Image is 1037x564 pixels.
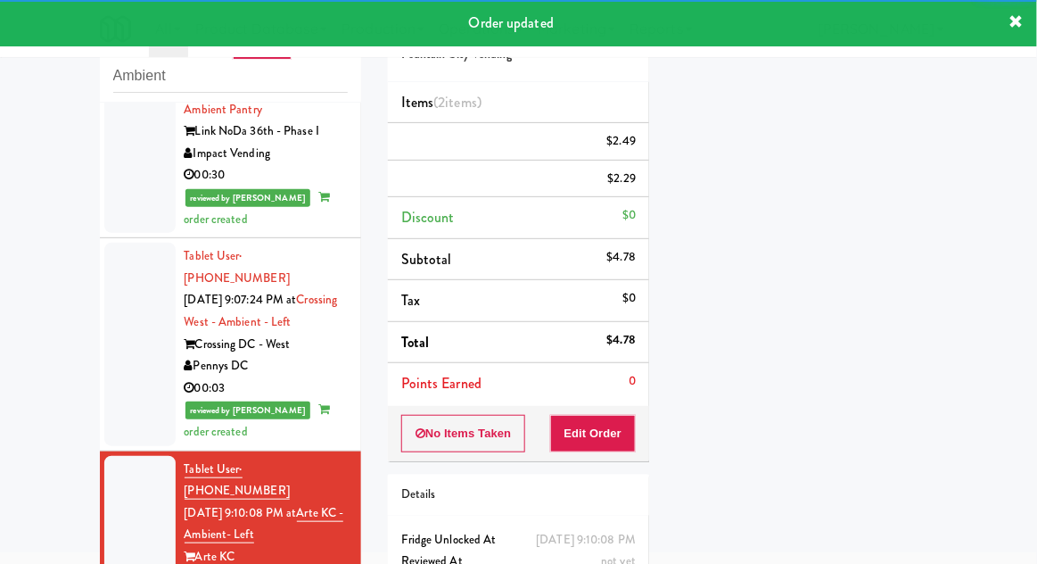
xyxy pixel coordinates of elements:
[401,415,526,452] button: No Items Taken
[100,26,361,238] li: Tablet User· [PHONE_NUMBER][DATE] 9:06:56 PM atPhase I - Ambient PantryLink NoDa 36th - Phase IIm...
[185,120,348,143] div: Link NoDa 36th - Phase I
[401,48,636,62] h5: Fountain City Vending
[401,373,481,394] span: Points Earned
[622,204,636,227] div: $0
[401,484,636,506] div: Details
[622,287,636,310] div: $0
[185,247,290,286] a: Tablet User· [PHONE_NUMBER]
[113,60,348,93] input: Search vision orders
[401,332,430,352] span: Total
[185,164,348,187] div: 00:30
[185,377,348,400] div: 00:03
[536,529,636,552] div: [DATE] 9:10:08 PM
[607,246,637,269] div: $4.78
[185,334,348,356] div: Crossing DC - West
[433,92,481,112] span: (2 )
[607,130,637,153] div: $2.49
[401,207,455,228] span: Discount
[607,329,637,352] div: $4.78
[185,189,311,207] span: reviewed by [PERSON_NAME]
[185,79,340,118] a: Phase I - Ambient Pantry
[185,188,330,228] span: order created
[185,143,348,165] div: Impact Vending
[469,12,554,33] span: Order updated
[401,92,481,112] span: Items
[185,460,290,501] a: Tablet User· [PHONE_NUMBER]
[401,290,420,311] span: Tax
[401,529,636,552] div: Fridge Unlocked At
[185,402,311,419] span: reviewed by [PERSON_NAME]
[185,247,290,286] span: · [PHONE_NUMBER]
[185,504,297,521] span: [DATE] 9:10:08 PM at
[446,92,478,112] ng-pluralize: items
[608,168,637,190] div: $2.29
[550,415,637,452] button: Edit Order
[185,355,348,377] div: Pennys DC
[185,291,297,308] span: [DATE] 9:07:24 PM at
[100,238,361,451] li: Tablet User· [PHONE_NUMBER][DATE] 9:07:24 PM atCrossing West - Ambient - LeftCrossing DC - WestPe...
[401,249,452,270] span: Subtotal
[629,370,636,393] div: 0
